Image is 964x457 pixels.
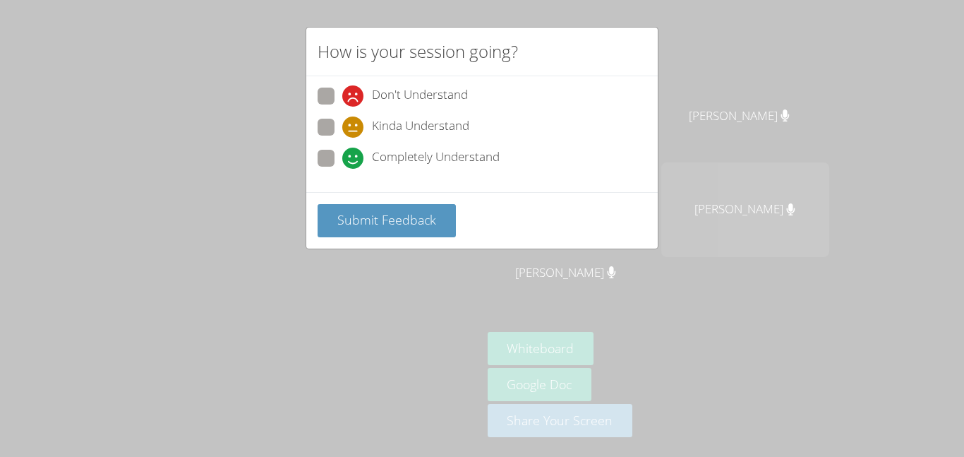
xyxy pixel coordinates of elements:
[337,211,436,228] span: Submit Feedback
[372,148,500,169] span: Completely Understand
[372,85,468,107] span: Don't Understand
[318,204,456,237] button: Submit Feedback
[372,117,469,138] span: Kinda Understand
[318,39,518,64] h2: How is your session going?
